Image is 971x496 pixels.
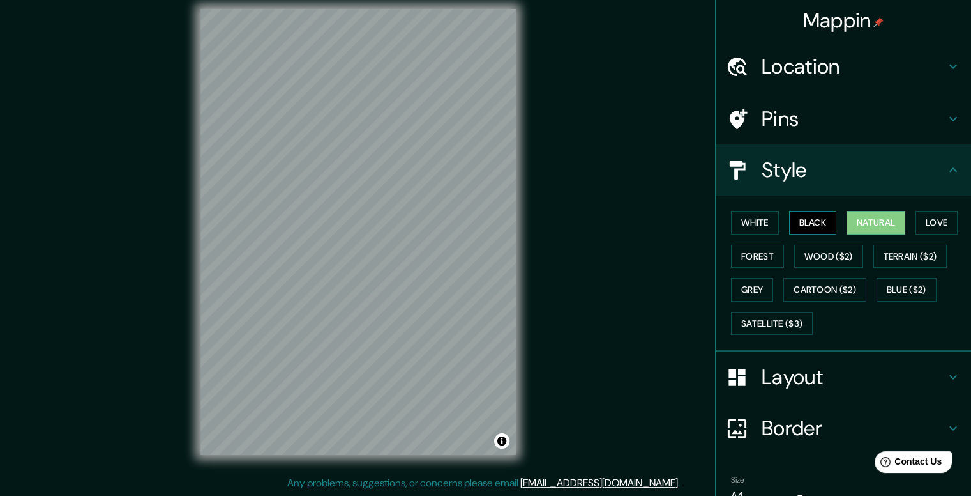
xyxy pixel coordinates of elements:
h4: Location [762,54,945,79]
button: Forest [731,245,784,268]
button: Blue ($2) [877,278,937,302]
canvas: Map [200,9,516,455]
h4: Pins [762,106,945,132]
div: Border [716,403,971,454]
button: White [731,211,779,235]
div: . [682,476,684,491]
iframe: Help widget launcher [857,446,957,482]
h4: Layout [762,364,945,390]
div: Pins [716,93,971,144]
p: Any problems, suggestions, or concerns please email . [287,476,680,491]
img: pin-icon.png [873,17,884,27]
div: Location [716,41,971,92]
h4: Style [762,157,945,183]
a: [EMAIL_ADDRESS][DOMAIN_NAME] [520,476,678,490]
button: Wood ($2) [794,245,863,268]
button: Love [915,211,958,235]
div: Layout [716,352,971,403]
h4: Mappin [803,8,884,33]
button: Natural [847,211,905,235]
button: Terrain ($2) [873,245,947,268]
h4: Border [762,415,945,441]
button: Cartoon ($2) [783,278,866,302]
div: Style [716,144,971,196]
label: Size [731,475,744,486]
div: . [680,476,682,491]
button: Grey [731,278,773,302]
button: Toggle attribution [494,433,509,449]
button: Satellite ($3) [731,312,813,336]
button: Black [789,211,837,235]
